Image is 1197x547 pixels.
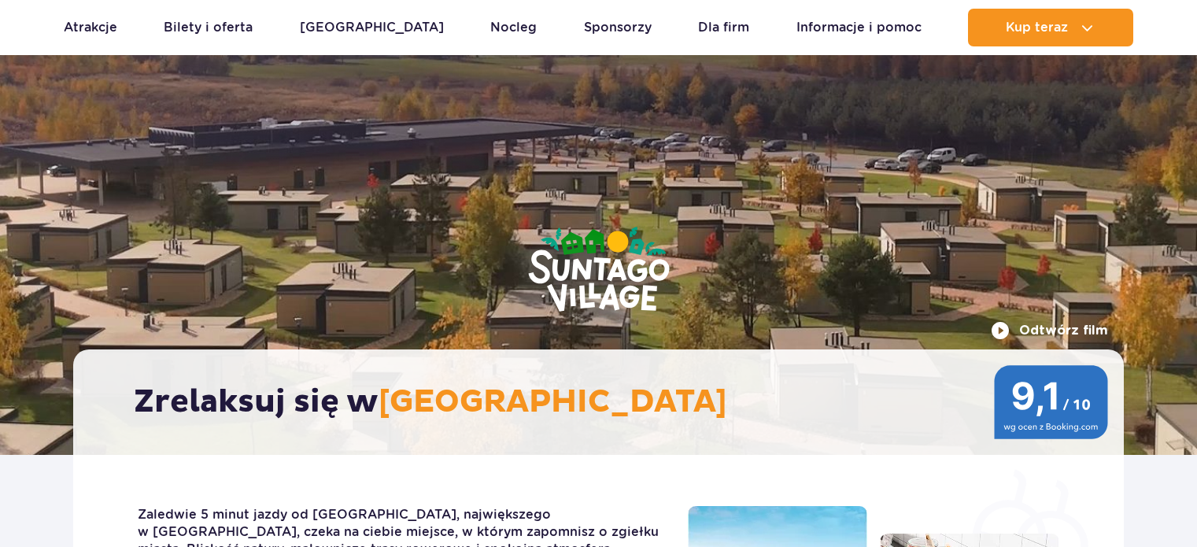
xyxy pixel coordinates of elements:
[64,9,117,46] a: Atrakcje
[490,9,537,46] a: Nocleg
[379,383,727,422] span: [GEOGRAPHIC_DATA]
[994,365,1108,439] img: 9,1/10 wg ocen z Booking.com
[1006,20,1068,35] span: Kup teraz
[164,9,253,46] a: Bilety i oferta
[134,383,1079,422] h2: Zrelaksuj się w
[465,165,733,376] img: Suntago Village
[968,9,1133,46] button: Kup teraz
[584,9,652,46] a: Sponsorzy
[698,9,749,46] a: Dla firm
[300,9,444,46] a: [GEOGRAPHIC_DATA]
[991,321,1108,340] button: Odtwórz film
[796,9,922,46] a: Informacje i pomoc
